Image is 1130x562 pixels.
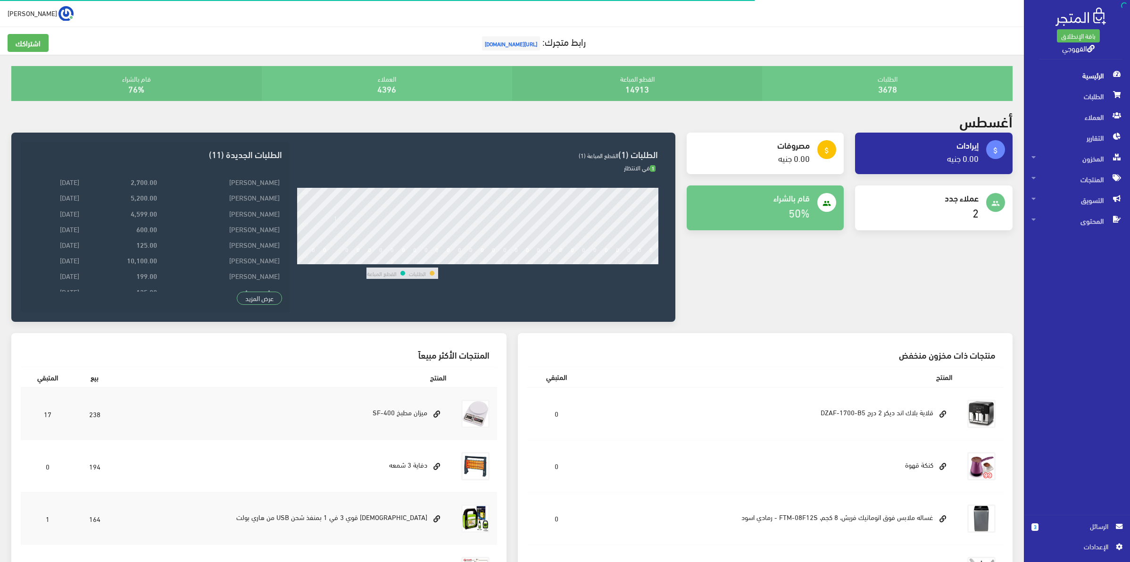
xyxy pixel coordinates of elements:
[1046,521,1108,531] span: الرسائل
[136,270,157,281] strong: 199.00
[694,140,810,150] h4: مصروفات
[159,284,282,299] td: Asmaa Amr
[345,258,349,264] div: 4
[28,350,490,359] h3: المنتجات الأكثر مبيعاً
[547,258,553,264] div: 22
[115,440,454,492] td: دفاية 3 شمعه
[863,140,979,150] h4: إيرادات
[694,193,810,202] h4: قام بالشراء
[131,192,157,202] strong: 5,200.00
[1039,541,1108,552] span: اﻹعدادات
[115,367,454,387] th: المنتج
[535,350,996,359] h3: منتجات ذات مخزون منخفض
[159,205,282,221] td: [PERSON_NAME]
[377,81,396,96] a: 4396
[878,81,897,96] a: 3678
[28,268,82,284] td: [DATE]
[991,146,1000,155] i: attach_money
[586,492,960,545] td: غساله ملابس فوق اتوماتيك فريش، 8 كجم، FTM-08F12S - رمادي اسود
[262,66,512,101] div: العملاء
[762,66,1013,101] div: الطلبات
[8,6,74,21] a: ... [PERSON_NAME]
[1031,523,1039,531] span: 3
[569,258,576,264] div: 24
[823,146,831,155] i: attach_money
[527,387,587,440] td: 0
[1024,86,1130,107] a: الطلبات
[823,199,831,208] i: people
[28,150,282,159] h3: الطلبات الجديدة (11)
[1031,521,1122,541] a: 3 الرسائل
[1024,65,1130,86] a: الرئيسية
[527,492,587,545] td: 0
[75,440,115,492] td: 194
[21,492,75,545] td: 1
[527,367,587,387] th: المتبقي
[131,176,157,187] strong: 2,700.00
[136,286,157,297] strong: 125.00
[237,292,282,305] a: عرض المزيد
[524,258,531,264] div: 20
[366,268,397,279] td: القطع المباعة
[1062,41,1095,55] a: القهوجي
[625,81,649,96] a: 14913
[789,202,810,222] a: 50%
[1031,148,1122,169] span: المخزون
[1031,107,1122,127] span: العملاء
[159,237,282,252] td: [PERSON_NAME]
[391,258,394,264] div: 8
[1055,8,1106,26] img: .
[1031,190,1122,210] span: التسويق
[586,440,960,492] td: كنكة قهوة
[408,268,426,279] td: الطلبات
[586,367,960,387] th: المنتج
[115,492,454,545] td: [DEMOGRAPHIC_DATA] قوي 3 في 1 بمنفذ شحن USB من هاري بولت
[131,208,157,218] strong: 4,599.00
[21,367,75,387] th: المتبقي
[159,268,282,284] td: [PERSON_NAME]
[637,258,643,264] div: 30
[579,150,618,161] span: القطع المباعة (1)
[127,255,157,265] strong: 10,100.00
[967,400,996,428] img: klay-blak-and-dykr-2-drg-dzaf-1700-b5.jpg
[368,258,371,264] div: 6
[11,66,262,101] div: قام بالشراء
[323,258,326,264] div: 2
[479,258,486,264] div: 16
[8,7,57,19] span: [PERSON_NAME]
[457,258,463,264] div: 14
[75,492,115,545] td: 164
[461,452,490,480] img: dfay-3-shmaah.jpg
[412,258,418,264] div: 10
[615,258,621,264] div: 28
[512,66,763,101] div: القطع المباعة
[159,174,282,190] td: [PERSON_NAME]
[28,205,82,221] td: [DATE]
[58,6,74,21] img: ...
[21,440,75,492] td: 0
[1031,169,1122,190] span: المنتجات
[959,112,1013,129] h2: أغسطس
[482,36,540,50] span: [URL][DOMAIN_NAME]
[972,202,979,222] a: 2
[461,504,490,533] img: kshaf-koy-3-fy-1-bmnfth-shhn-usb-mn-hary-bolt.jpg
[75,387,115,440] td: 238
[28,284,82,299] td: [DATE]
[650,165,656,172] span: 1
[527,440,587,492] td: 0
[115,387,454,440] td: ميزان مطبخ SF-400
[28,237,82,252] td: [DATE]
[1057,29,1100,42] a: باقة الإنطلاق
[136,239,157,250] strong: 125.00
[586,387,960,440] td: قلاية بلاك اند ديكر 2 درج DZAF-1700-B5
[75,367,115,387] th: بيع
[28,252,82,268] td: [DATE]
[8,34,49,52] a: اشتراكك
[297,150,658,159] h3: الطلبات (1)
[480,33,586,50] a: رابط متجرك:[URL][DOMAIN_NAME]
[967,452,996,480] img: knk-kho.jpg
[1024,169,1130,190] a: المنتجات
[624,162,656,173] span: في الانتظار
[28,174,82,190] td: [DATE]
[592,258,598,264] div: 26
